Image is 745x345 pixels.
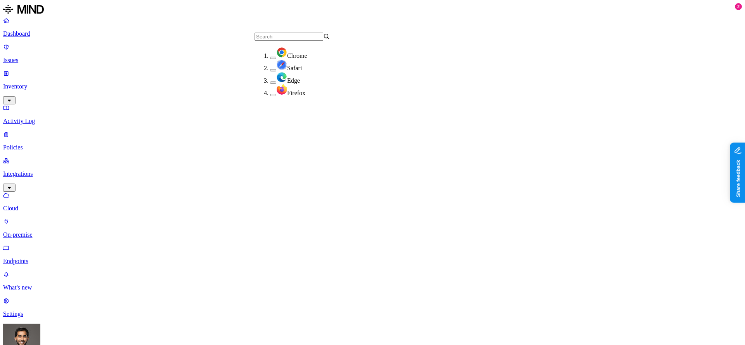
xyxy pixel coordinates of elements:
[3,205,742,212] p: Cloud
[276,59,287,70] img: safari.svg
[276,47,287,58] img: chrome.svg
[3,17,742,37] a: Dashboard
[735,3,742,10] div: 2
[3,57,742,64] p: Issues
[3,218,742,238] a: On-premise
[287,52,307,59] span: Chrome
[255,33,323,41] input: Search
[3,231,742,238] p: On-premise
[276,84,287,95] img: firefox.svg
[3,3,742,17] a: MIND
[3,144,742,151] p: Policies
[3,170,742,177] p: Integrations
[276,72,287,83] img: edge.svg
[3,192,742,212] a: Cloud
[3,43,742,64] a: Issues
[3,297,742,317] a: Settings
[3,271,742,291] a: What's new
[287,65,302,71] span: Safari
[3,284,742,291] p: What's new
[3,104,742,125] a: Activity Log
[3,3,44,16] img: MIND
[3,30,742,37] p: Dashboard
[287,77,300,84] span: Edge
[3,131,742,151] a: Policies
[3,83,742,90] p: Inventory
[3,70,742,103] a: Inventory
[3,118,742,125] p: Activity Log
[3,244,742,265] a: Endpoints
[3,310,742,317] p: Settings
[3,157,742,191] a: Integrations
[3,258,742,265] p: Endpoints
[287,90,305,96] span: Firefox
